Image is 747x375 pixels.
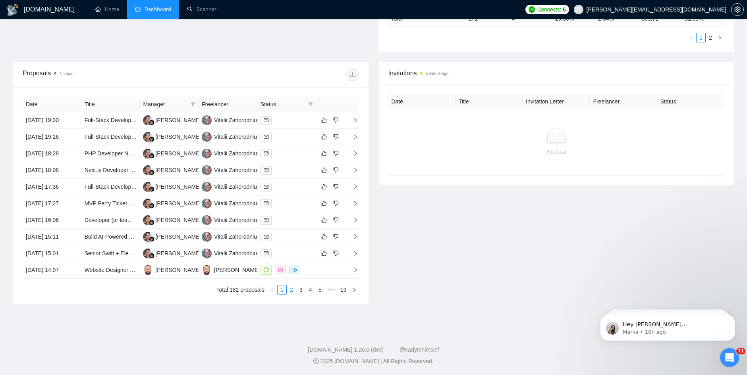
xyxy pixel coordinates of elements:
[155,132,201,141] div: [PERSON_NAME]
[718,35,722,40] span: right
[426,71,449,76] time: a minute ago
[349,285,359,295] li: Next Page
[395,147,718,156] div: No data
[214,216,260,224] div: Vitalii Zahorodniuk
[85,250,205,256] a: Senior Swift + Electron Engineer (Node.js/React)
[331,182,341,191] button: dislike
[143,216,201,223] a: TH[PERSON_NAME]
[23,162,81,179] td: [DATE] 18:08
[23,212,81,229] td: [DATE] 16:06
[214,182,260,191] div: Vitalii Zahorodniuk
[306,285,315,294] a: 4
[149,136,154,142] img: gigradar-bm.png
[264,134,268,139] span: mail
[529,6,535,13] img: upwork-logo.png
[706,33,715,42] li: 2
[85,217,264,223] a: Developer (or team) needed for full-stack development of a user platform
[143,200,201,206] a: TH[PERSON_NAME]
[346,167,358,173] span: right
[264,118,268,122] span: mail
[715,33,725,42] button: right
[346,251,358,256] span: right
[346,134,358,140] span: right
[321,200,327,207] span: like
[319,215,329,225] button: like
[202,132,212,142] img: VZ
[143,232,153,242] img: TH
[23,145,81,162] td: [DATE] 18:28
[696,33,706,42] li: 1
[23,68,191,81] div: Proposals
[349,285,359,295] button: right
[313,358,319,364] span: copyright
[189,98,197,110] span: filter
[81,229,140,245] td: Build AI-Powered Personal Assistant: React + Node.js + OpenAI API ($5K, 2 months)
[155,116,201,124] div: [PERSON_NAME]
[214,149,260,158] div: Vitalii Zahorodniuk
[23,262,81,279] td: [DATE] 14:07
[731,3,744,16] button: setting
[155,216,201,224] div: [PERSON_NAME]
[297,285,305,294] a: 3
[319,199,329,208] button: like
[264,251,268,256] span: mail
[202,117,260,123] a: VZVitalii Zahorodniuk
[333,134,339,140] span: dislike
[85,184,310,190] a: Full-Stack Developer (Node.js/TypeScript) to Finalize and Extend Service Management App
[23,245,81,262] td: [DATE] 15:01
[145,6,171,13] span: Dashboard
[149,170,154,175] img: gigradar-bm.png
[537,5,561,14] span: Connects:
[155,166,201,174] div: [PERSON_NAME]
[155,249,201,258] div: [PERSON_NAME]
[316,285,324,294] a: 5
[202,266,260,273] a: ST[PERSON_NAME]
[85,134,318,140] a: Full-Stack Developer Needed for Luxury Vacation Rental Platform (Backend + CMS + Website)
[143,150,201,156] a: TH[PERSON_NAME]
[333,117,339,123] span: dislike
[331,199,341,208] button: dislike
[319,165,329,175] button: like
[23,129,81,145] td: [DATE] 19:16
[81,262,140,279] td: Website Designer Needed for Custom Design Project
[23,179,81,195] td: [DATE] 17:36
[23,229,81,245] td: [DATE] 15:11
[321,167,327,173] span: like
[143,132,153,142] img: TH
[331,215,341,225] button: dislike
[687,33,696,42] li: Previous Page
[706,33,715,42] a: 2
[321,250,327,256] span: like
[214,132,260,141] div: Vitalii Zahorodniuk
[736,348,745,354] span: 11
[331,232,341,241] button: dislike
[23,97,81,112] th: Date
[321,233,327,240] span: like
[143,149,153,159] img: TH
[202,216,260,223] a: VZVitalii Zahorodniuk
[149,203,154,209] img: gigradar-bm.png
[149,253,154,258] img: gigradar-bm.png
[143,117,201,123] a: TH[PERSON_NAME]
[214,166,260,174] div: Vitalii Zahorodniuk
[331,132,341,142] button: dislike
[6,357,741,365] div: 2025 [DOMAIN_NAME] | All Rights Reserved.
[143,100,187,109] span: Manager
[325,285,338,295] span: •••
[202,115,212,125] img: VZ
[81,112,140,129] td: Full-Stack Developer & Designer for AI-Powered College Admissions Platform
[264,168,268,172] span: mail
[563,5,566,14] span: 6
[308,346,384,353] a: [DOMAIN_NAME] 1.26.0 (dev)
[333,167,339,173] span: dislike
[155,232,201,241] div: [PERSON_NAME]
[331,149,341,158] button: dislike
[149,153,154,159] img: gigradar-bm.png
[346,217,358,223] span: right
[202,233,260,239] a: VZVitalii Zahorodniuk
[85,200,279,207] a: MVP Ferry Ticket Booking Website (Frontend, PHP/MySQL + Ferryhopper API)
[732,6,743,13] span: setting
[202,150,260,156] a: VZVitalii Zahorodniuk
[306,285,315,295] li: 4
